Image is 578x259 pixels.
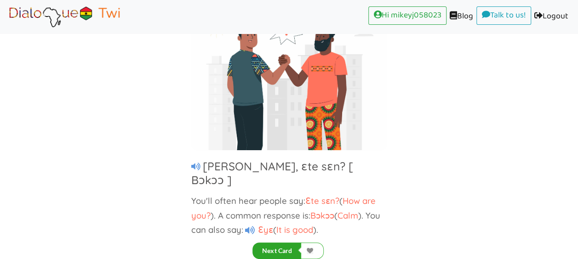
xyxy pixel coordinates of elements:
span: Bɔkɔɔ [310,210,334,221]
span: Calm [338,210,358,221]
img: handshake-swag-textile.jpg [191,8,387,151]
span: How are you? [191,195,376,220]
span: Ɛyɛ [256,224,273,235]
p: You'll often hear people say: ( ). A common response is: ( ). You can also say: ( ). [191,194,387,237]
img: Select Course Page [6,5,122,28]
a: Hi mikeyj058023 [368,6,446,25]
button: Next Card [252,242,301,259]
span: Ɛte sɛn? [305,195,339,206]
div: Next Card [252,242,324,259]
a: Blog [446,6,476,27]
h3: [PERSON_NAME], ɛte sɛn? [ Bɔkɔɔ ] [191,159,353,187]
a: Logout [531,6,572,27]
span: It is good [276,224,313,235]
a: Talk to us! [476,6,531,25]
